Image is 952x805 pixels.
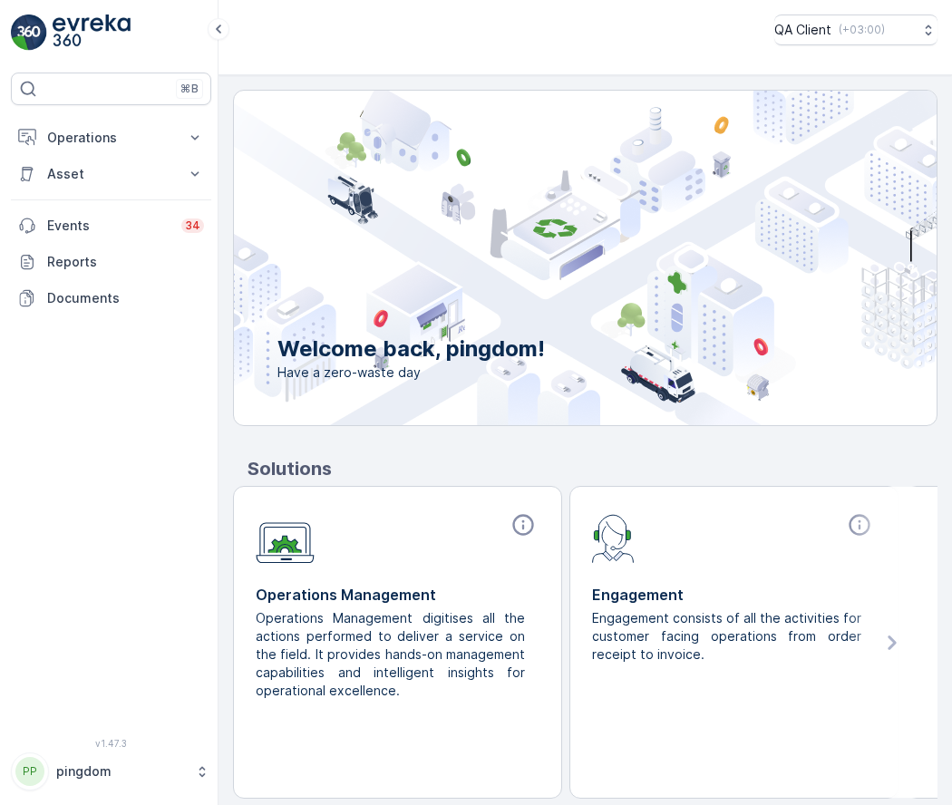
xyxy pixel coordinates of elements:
span: Have a zero-waste day [277,364,545,382]
a: Reports [11,244,211,280]
p: Asset [47,165,175,183]
p: QA Client [774,21,831,39]
p: ⌘B [180,82,199,96]
button: Asset [11,156,211,192]
p: Documents [47,289,204,307]
img: module-icon [592,512,635,563]
img: module-icon [256,512,315,564]
a: Documents [11,280,211,316]
p: Welcome back, pingdom! [277,335,545,364]
button: PPpingdom [11,752,211,790]
img: logo_light-DOdMpM7g.png [53,15,131,51]
p: Solutions [248,455,937,482]
img: city illustration [152,91,937,425]
span: v 1.47.3 [11,738,211,749]
p: Engagement [592,584,876,606]
button: QA Client(+03:00) [774,15,937,45]
p: Reports [47,253,204,271]
a: Events34 [11,208,211,244]
p: Engagement consists of all the activities for customer facing operations from order receipt to in... [592,609,861,664]
p: 34 [185,218,200,233]
button: Operations [11,120,211,156]
p: Events [47,217,170,235]
img: logo [11,15,47,51]
div: PP [15,757,44,786]
p: Operations Management [256,584,539,606]
p: pingdom [56,762,186,781]
p: Operations Management digitises all the actions performed to deliver a service on the field. It p... [256,609,525,700]
p: ( +03:00 ) [839,23,885,37]
p: Operations [47,129,175,147]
